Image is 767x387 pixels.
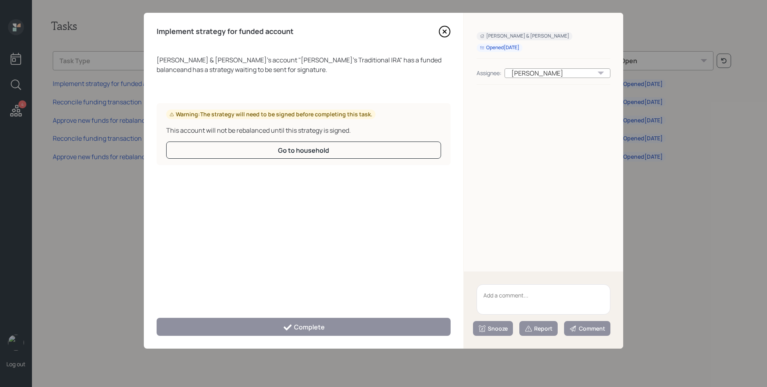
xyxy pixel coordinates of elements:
[480,33,569,40] div: [PERSON_NAME] & [PERSON_NAME]
[157,318,451,336] button: Complete
[480,44,519,51] div: Opened [DATE]
[564,321,610,336] button: Comment
[473,321,513,336] button: Snooze
[519,321,558,336] button: Report
[569,325,605,333] div: Comment
[478,325,508,333] div: Snooze
[166,142,441,159] button: Go to household
[477,69,501,77] div: Assignee:
[283,323,325,332] div: Complete
[505,68,610,78] div: [PERSON_NAME]
[525,325,552,333] div: Report
[157,55,451,74] div: [PERSON_NAME] & [PERSON_NAME] 's account " [PERSON_NAME]'s Traditional IRA " has a funded balance...
[169,110,372,118] div: Warning: The strategy will need to be signed before completing this task.
[157,27,294,36] h4: Implement strategy for funded account
[278,146,329,155] div: Go to household
[166,126,441,135] div: This account will not be rebalanced until this strategy is signed.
